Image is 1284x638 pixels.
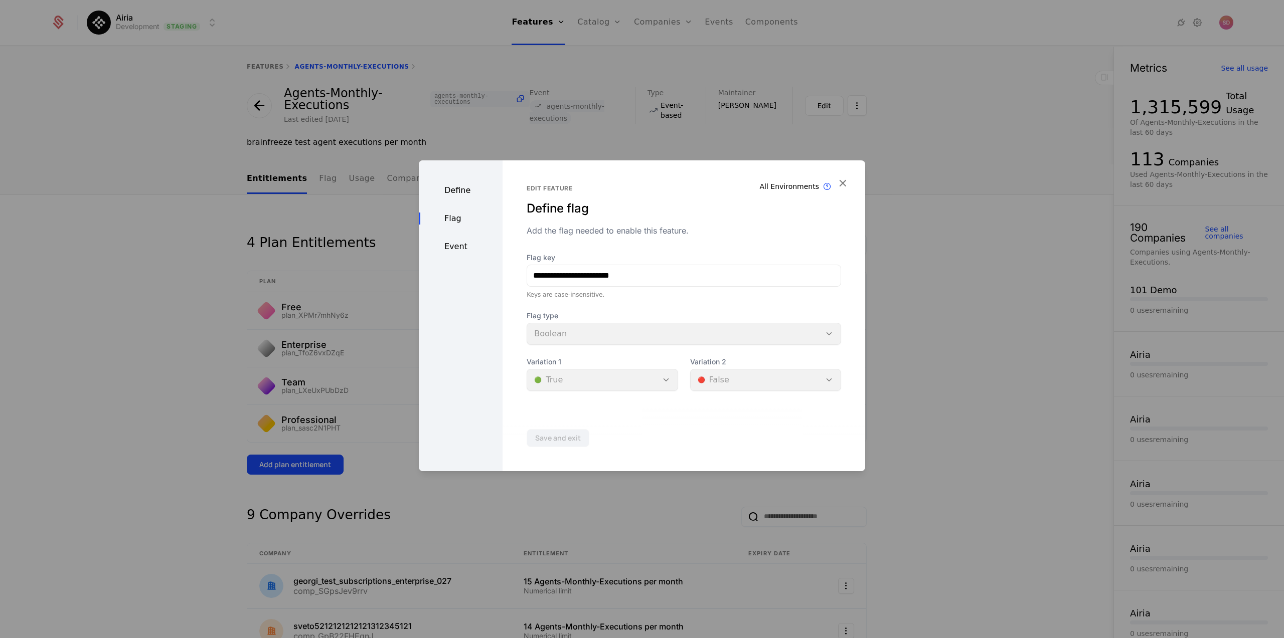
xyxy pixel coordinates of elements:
div: Event [419,241,503,253]
span: Flag type [527,311,841,321]
div: Edit feature [527,184,841,192]
div: Add the flag needed to enable this feature. [527,225,841,237]
span: Variation 1 [527,357,678,367]
div: Define [419,184,503,196]
button: Save and exit [527,429,589,447]
label: Flag key [527,253,841,263]
div: All Environments [760,181,820,191]
span: Variation 2 [690,357,841,367]
div: Flag [419,212,503,225]
div: Define flag [527,200,841,217]
div: Keys are case-insensitive. [527,291,841,299]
